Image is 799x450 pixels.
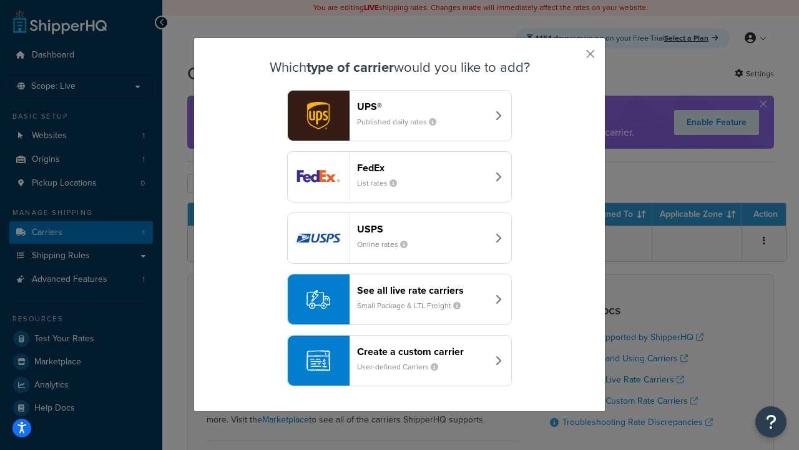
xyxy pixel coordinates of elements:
header: Create a custom carrier [357,346,488,357]
small: Published daily rates [357,116,446,127]
img: icon-carrier-liverate-becf4550.svg [306,287,330,311]
header: USPS [357,223,488,235]
header: FedEx [357,162,488,174]
small: List rates [357,177,407,189]
small: User-defined Carriers [357,361,448,372]
button: Create a custom carrierUser-defined Carriers [287,335,512,386]
button: Open Resource Center [755,406,787,437]
img: ups logo [288,91,349,141]
button: fedEx logoFedExList rates [287,151,512,202]
img: fedEx logo [288,152,349,202]
button: See all live rate carriersSmall Package & LTL Freight [287,274,512,325]
h3: Which would you like to add? [225,60,574,75]
header: See all live rate carriers [357,284,488,296]
header: UPS® [357,101,488,112]
button: usps logoUSPSOnline rates [287,212,512,264]
img: icon-carrier-custom-c93b8a24.svg [306,349,330,372]
small: Small Package & LTL Freight [357,300,471,311]
strong: type of carrier [306,57,394,77]
button: ups logoUPS®Published daily rates [287,90,512,141]
small: Online rates [357,239,418,250]
img: usps logo [288,213,349,263]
